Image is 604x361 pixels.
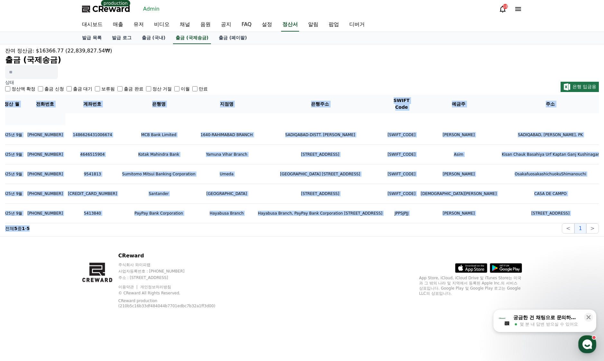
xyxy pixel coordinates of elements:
td: 4646515904 [65,145,119,164]
th: 계좌번호 [65,95,119,113]
a: 개인정보처리방침 [140,285,171,289]
a: 디버거 [344,18,370,32]
td: [PHONE_NUMBER] [25,164,65,184]
strong: 5 [27,226,30,231]
td: Kotak Mahindra Bank [120,145,198,164]
td: Sumitomo Mitsui Banking Corporation [120,164,198,184]
th: 주소 [499,95,602,113]
td: [SWIFT_CODE] [385,145,418,164]
td: [PHONE_NUMBER] [25,145,65,164]
td: [STREET_ADDRESS] [255,145,385,164]
td: Yamuna Vihar Branch [198,145,255,164]
a: 홈 [2,204,42,220]
span: 설정 [99,214,107,219]
td: Hayabusa Branch [198,204,255,223]
td: 1640-RAHIMABAD BRANCH [198,125,255,145]
a: 이용약관 [118,285,139,289]
a: 유저 [128,18,149,32]
td: [PERSON_NAME] [418,164,499,184]
td: Asim [418,145,499,164]
a: 출금 (페이팔) [214,32,252,44]
td: 5413840 [65,204,119,223]
a: 설정 [83,204,124,220]
span: $16366.77 (22,839,827.54₩) [36,48,112,54]
td: [PHONE_NUMBER] [25,204,65,223]
button: 은행 입금용 [561,82,599,92]
td: Umeda [198,164,255,184]
td: 1486626431006674 [65,125,119,145]
td: [DEMOGRAPHIC_DATA][PERSON_NAME] [418,184,499,204]
td: Hayabusa Branch, PayPay Bank Corporation [STREET_ADDRESS] [255,204,385,223]
td: 9541813 [65,164,119,184]
td: [GEOGRAPHIC_DATA] [198,184,255,204]
td: SADIQABAD-DISTT. [PERSON_NAME] [255,125,385,145]
button: < [562,223,574,234]
th: 은행주소 [255,95,385,113]
label: 만료 [199,86,208,92]
td: CASA DE CAMPO [499,184,602,204]
td: PayPay Bank Corporation [120,204,198,223]
a: 공지 [216,18,236,32]
th: SWIFT Code [385,95,418,113]
a: 알림 [303,18,324,32]
a: 팝업 [324,18,344,32]
td: [STREET_ADDRESS] [255,184,385,204]
a: 발급 목록 [77,32,107,44]
td: [SWIFT_CODE] [385,184,418,204]
td: [CREDIT_CARD_NUMBER] [65,184,119,204]
p: App Store, iCloud, iCloud Drive 및 iTunes Store는 미국과 그 밖의 나라 및 지역에서 등록된 Apple Inc.의 서비스 상표입니다. Goo... [419,275,522,296]
label: 출금 완료 [124,86,143,92]
p: 주소 : [STREET_ADDRESS] [118,275,231,280]
td: [SWIFT_CODE] [385,164,418,184]
th: 은행명 [120,95,198,113]
span: 홈 [20,214,24,219]
div: 18 [503,4,508,9]
a: 음원 [195,18,216,32]
p: 주식회사 와이피랩 [118,262,231,267]
td: MCB Bank Limited [120,125,198,145]
strong: 5 [14,226,17,231]
span: 은행 입금용 [572,84,596,89]
td: Kisan Chauk Basahiya Urf Kaptan Ganj Kushinagar [499,145,602,164]
a: 설정 [257,18,277,32]
a: 채널 [175,18,195,32]
a: Admin [141,4,162,14]
td: [PERSON_NAME] [418,125,499,145]
p: 상태 [5,79,208,86]
button: 1 [574,223,586,234]
label: 이월 [181,86,190,92]
th: 전화번호 [25,95,65,113]
td: [STREET_ADDRESS] [499,204,602,223]
td: [GEOGRAPHIC_DATA] [STREET_ADDRESS] [255,164,385,184]
a: 정산서 [281,18,299,32]
a: 18 [499,5,507,13]
button: > [586,223,599,234]
th: 지점명 [198,95,255,113]
label: 정산 거절 [152,86,172,92]
p: CReward [118,252,231,260]
label: 정산액 확정 [12,86,35,92]
p: 사업자등록번호 : [PHONE_NUMBER] [118,269,231,274]
td: OsakafuosakashichuokuShimanouchi [499,164,602,184]
th: 예금주 [418,95,499,113]
a: 매출 [108,18,128,32]
td: SADIQABAD, [PERSON_NAME], PK [499,125,602,145]
a: 출금 (국내) [137,32,171,44]
span: 잔여 정산금: [5,48,34,54]
span: CReward [92,4,130,14]
td: [SWIFT_CODE] [385,125,418,145]
a: FAQ [236,18,257,32]
td: [PHONE_NUMBER] [25,125,65,145]
label: 출금 대기 [73,86,92,92]
td: [PERSON_NAME] [418,204,499,223]
a: 대화 [42,204,83,220]
p: 전체 중 - [5,225,30,232]
a: 대시보드 [77,18,108,32]
a: 비디오 [149,18,175,32]
p: © CReward All Rights Reserved. [118,291,231,296]
td: Santander [120,184,198,204]
td: JPPSJPJJ [385,204,418,223]
label: 출금 신청 [44,86,64,92]
span: 대화 [59,214,67,219]
h2: 출금 (국제송금) [5,55,599,65]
